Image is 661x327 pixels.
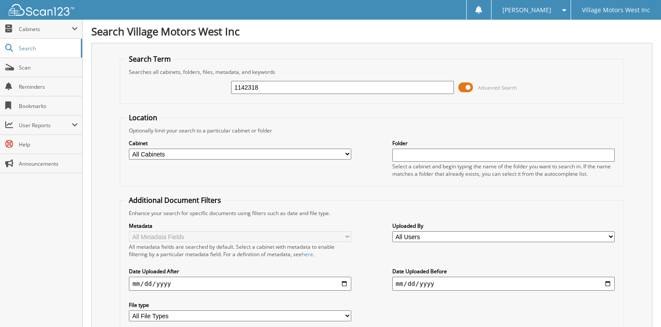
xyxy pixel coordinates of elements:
span: Scan [19,64,78,71]
div: Optionally limit your search to a particular cabinet or folder [125,127,619,134]
label: Cabinet [129,139,351,147]
span: Village Motors West Inc [582,7,650,13]
span: Search [19,45,76,52]
label: Date Uploaded Before [392,268,615,275]
h1: Search Village Motors West Inc [91,24,652,38]
span: Advanced Search [478,84,517,91]
span: Announcements [19,160,78,167]
iframe: Chat Widget [617,285,661,327]
label: Uploaded By [392,222,615,230]
span: Reminders [19,83,78,90]
img: scan123-logo-white.svg [9,4,74,16]
label: Metadata [129,222,351,230]
span: User Reports [19,122,72,129]
label: Date Uploaded After [129,268,351,275]
input: end [392,277,615,291]
div: Searches all cabinets, folders, files, metadata, and keywords [125,68,619,76]
span: Cabinets [19,25,72,33]
label: File type [129,301,351,309]
label: Folder [392,139,615,147]
legend: Search Term [125,54,175,64]
span: Help [19,141,78,148]
span: Bookmarks [19,102,78,110]
input: start [129,277,351,291]
span: [PERSON_NAME] [502,7,551,13]
legend: Location [125,113,162,122]
a: here [302,250,313,258]
div: All metadata fields are searched by default. Select a cabinet with metadata to enable filtering b... [129,243,351,258]
div: Enhance your search for specific documents using filters such as date and file type. [125,209,619,217]
div: Select a cabinet and begin typing the name of the folder you want to search in. If the name match... [392,163,615,177]
legend: Additional Document Filters [125,195,225,205]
